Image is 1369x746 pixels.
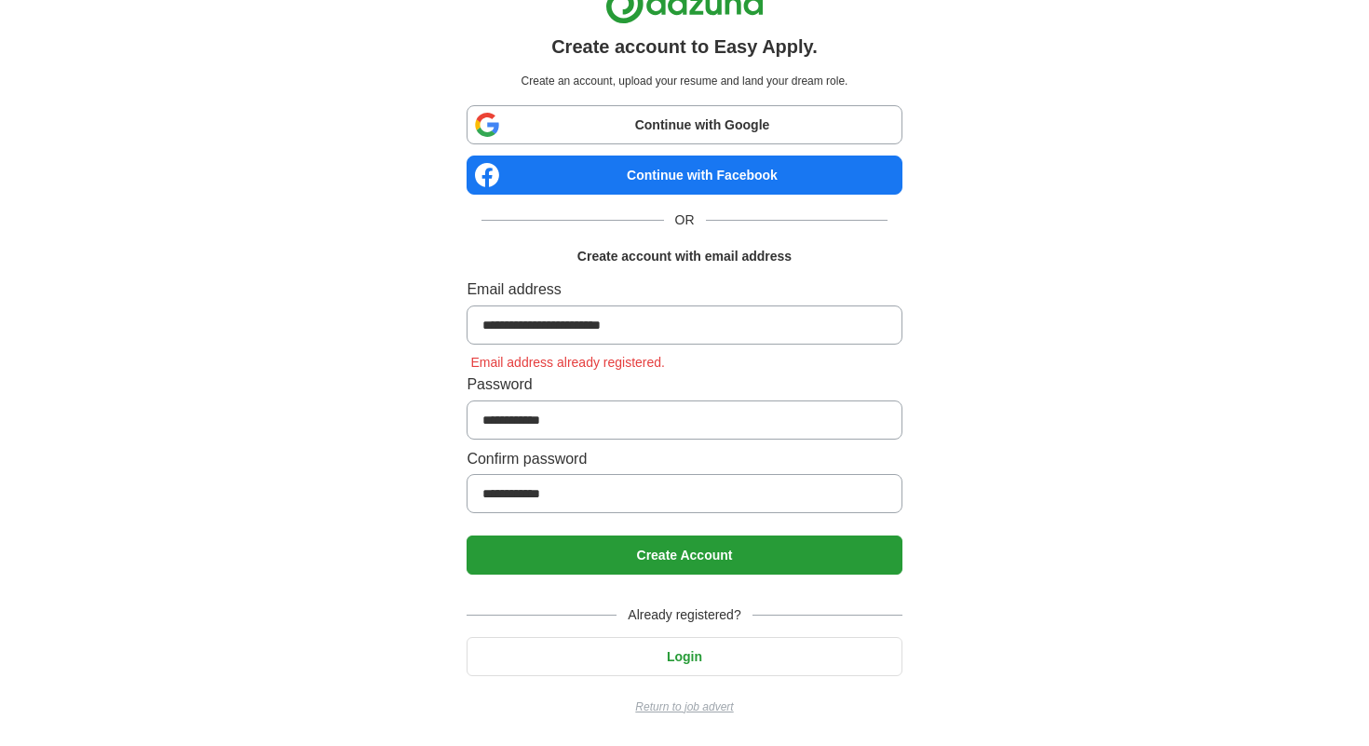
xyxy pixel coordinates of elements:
button: Create Account [467,536,901,575]
a: Return to job advert [467,699,901,716]
p: Create an account, upload your resume and land your dream role. [470,73,898,90]
label: Confirm password [467,447,901,471]
button: Login [467,637,901,676]
h1: Create account to Easy Apply. [551,32,818,61]
span: Email address already registered. [467,355,669,370]
h1: Create account with email address [577,246,792,266]
label: Password [467,373,901,397]
a: Continue with Google [467,105,901,144]
a: Continue with Facebook [467,156,901,195]
label: Email address [467,278,901,302]
span: Already registered? [617,604,752,625]
a: Login [467,649,901,664]
span: OR [664,210,706,230]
